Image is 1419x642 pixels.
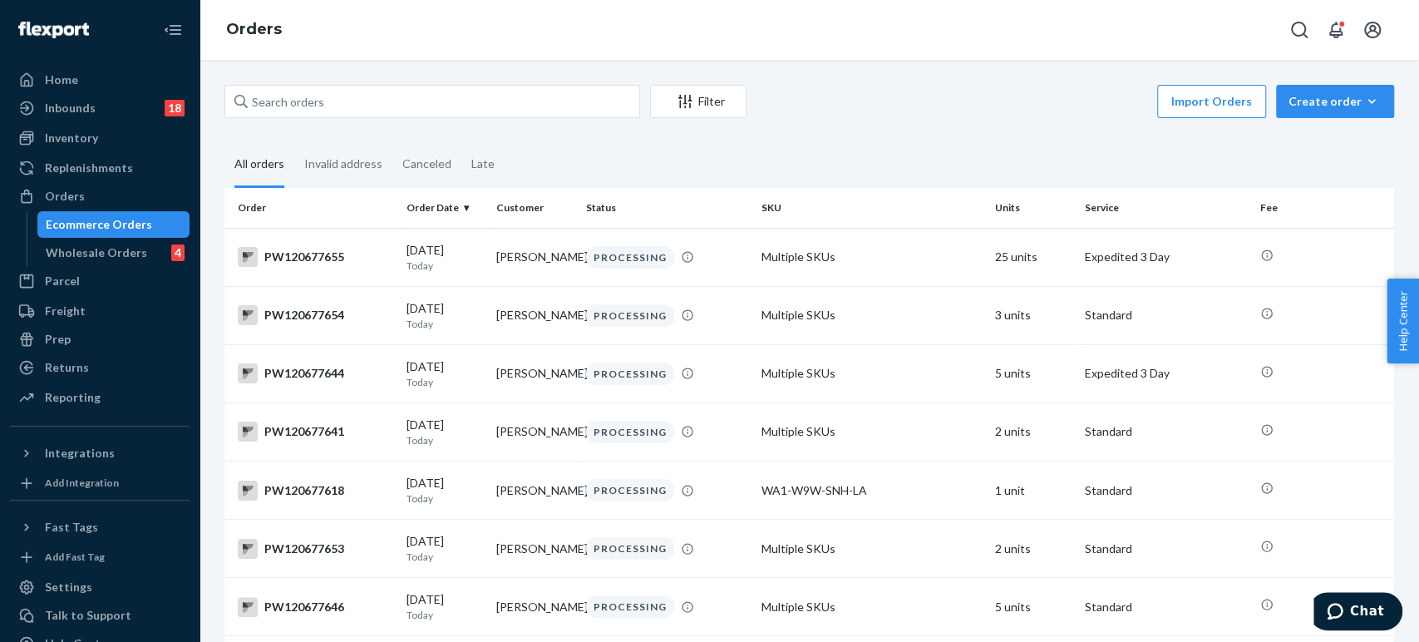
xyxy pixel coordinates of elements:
[37,240,190,266] a: Wholesale Orders4
[45,160,133,176] div: Replenishments
[18,22,89,38] img: Flexport logo
[988,188,1078,228] th: Units
[10,298,190,324] a: Freight
[406,300,483,331] div: [DATE]
[45,359,89,376] div: Returns
[1313,592,1402,634] iframe: Opens a widget where you can chat to one of our agents
[586,363,674,385] div: PROCESSING
[755,188,988,228] th: SKU
[238,597,393,617] div: PW120677646
[1085,423,1247,440] p: Standard
[988,286,1078,344] td: 3 units
[988,520,1078,578] td: 2 units
[406,358,483,389] div: [DATE]
[45,100,96,116] div: Inbounds
[37,211,190,238] a: Ecommerce Orders
[586,304,674,327] div: PROCESSING
[651,93,746,110] div: Filter
[406,242,483,273] div: [DATE]
[586,246,674,269] div: PROCESSING
[238,539,393,559] div: PW120677653
[224,188,400,228] th: Order
[10,125,190,151] a: Inventory
[1288,93,1382,110] div: Create order
[165,100,185,116] div: 18
[988,402,1078,461] td: 2 units
[10,547,190,567] a: Add Fast Tag
[304,142,382,185] div: Invalid address
[1254,188,1394,228] th: Fee
[10,354,190,381] a: Returns
[156,13,190,47] button: Close Navigation
[238,481,393,501] div: PW120677618
[10,473,190,493] a: Add Integration
[1078,188,1254,228] th: Service
[406,591,483,622] div: [DATE]
[238,247,393,267] div: PW120677655
[1356,13,1389,47] button: Open account menu
[45,130,98,146] div: Inventory
[406,608,483,622] p: Today
[46,244,147,261] div: Wholesale Orders
[45,607,131,624] div: Talk to Support
[755,578,988,636] td: Multiple SKUs
[1085,365,1247,382] p: Expedited 3 Day
[490,520,579,578] td: [PERSON_NAME]
[471,142,495,185] div: Late
[1085,307,1247,323] p: Standard
[238,305,393,325] div: PW120677654
[586,595,674,618] div: PROCESSING
[579,188,755,228] th: Status
[490,286,579,344] td: [PERSON_NAME]
[224,85,640,118] input: Search orders
[406,259,483,273] p: Today
[402,142,451,185] div: Canceled
[171,244,185,261] div: 4
[988,462,1078,520] td: 1 unit
[45,445,115,462] div: Integrations
[10,440,190,467] button: Integrations
[10,67,190,93] a: Home
[10,602,190,629] button: Talk to Support
[406,375,483,389] p: Today
[238,363,393,383] div: PW120677644
[406,317,483,331] p: Today
[988,228,1078,286] td: 25 units
[755,228,988,286] td: Multiple SKUs
[406,491,483,506] p: Today
[10,183,190,210] a: Orders
[1319,13,1352,47] button: Open notifications
[1085,541,1247,557] p: Standard
[45,273,80,289] div: Parcel
[988,578,1078,636] td: 5 units
[490,578,579,636] td: [PERSON_NAME]
[45,331,71,348] div: Prep
[45,72,78,88] div: Home
[761,482,982,499] div: WA1-W9W-SNH-LA
[238,422,393,442] div: PW120677641
[400,188,490,228] th: Order Date
[755,286,988,344] td: Multiple SKUs
[1085,482,1247,499] p: Standard
[10,95,190,121] a: Inbounds18
[1387,279,1419,363] button: Help Center
[988,344,1078,402] td: 5 units
[406,475,483,506] div: [DATE]
[496,200,573,215] div: Customer
[234,142,284,188] div: All orders
[490,344,579,402] td: [PERSON_NAME]
[1283,13,1316,47] button: Open Search Box
[45,519,98,536] div: Fast Tags
[1157,85,1266,118] button: Import Orders
[1085,249,1247,265] p: Expedited 3 Day
[10,326,190,353] a: Prep
[1085,599,1247,615] p: Standard
[490,402,579,461] td: [PERSON_NAME]
[755,520,988,578] td: Multiple SKUs
[755,344,988,402] td: Multiple SKUs
[406,433,483,447] p: Today
[490,462,579,520] td: [PERSON_NAME]
[755,402,988,461] td: Multiple SKUs
[1276,85,1394,118] button: Create order
[45,476,119,490] div: Add Integration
